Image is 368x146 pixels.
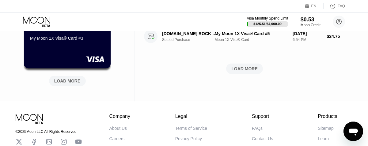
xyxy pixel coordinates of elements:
[175,136,202,141] div: Privacy Policy
[231,66,258,71] div: LOAD MORE
[247,16,288,20] div: Visa Monthly Spend Limit
[301,16,321,23] div: $0.53
[109,114,131,119] div: Company
[175,114,207,119] div: Legal
[162,38,221,42] div: Settled Purchase
[30,36,104,41] div: My Moon 1X Visa® Card #3
[252,114,273,119] div: Support
[16,130,82,134] div: © 2025 Moon LLC All Rights Reserved
[215,31,288,36] div: My Moon 1X Visa® Card #5
[144,64,345,74] div: LOAD MORE
[327,34,345,39] div: $24.75
[24,14,111,68] div: $0.50● ● ● ●9057My Moon 1X Visa® Card #3
[215,38,288,42] div: Moon 1X Visa® Card
[109,126,127,131] div: About Us
[252,126,263,131] div: FAQs
[252,136,273,141] div: Contact Us
[162,31,217,36] div: [DOMAIN_NAME] ROCK HILL [GEOGRAPHIC_DATA]
[293,31,322,36] div: [DATE]
[301,23,321,27] div: Moon Credit
[54,78,81,84] div: LOAD MORE
[338,4,345,8] div: FAQ
[175,126,207,131] div: Terms of Service
[343,122,363,141] iframe: Button to launch messaging window
[318,136,329,141] div: Learn
[318,126,333,131] div: Sitemap
[109,136,125,141] div: Careers
[305,3,324,9] div: EN
[253,22,282,26] div: $125.51 / $4,000.00
[301,16,321,27] div: $0.53Moon Credit
[324,3,345,9] div: FAQ
[247,16,288,27] div: Visa Monthly Spend Limit$125.51/$4,000.00
[44,73,90,86] div: LOAD MORE
[311,4,317,8] div: EN
[318,114,337,119] div: Products
[293,38,322,42] div: 6:54 PM
[144,25,345,48] div: [DOMAIN_NAME] ROCK HILL [GEOGRAPHIC_DATA]Settled PurchaseMy Moon 1X Visa® Card #5Moon 1X Visa® Ca...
